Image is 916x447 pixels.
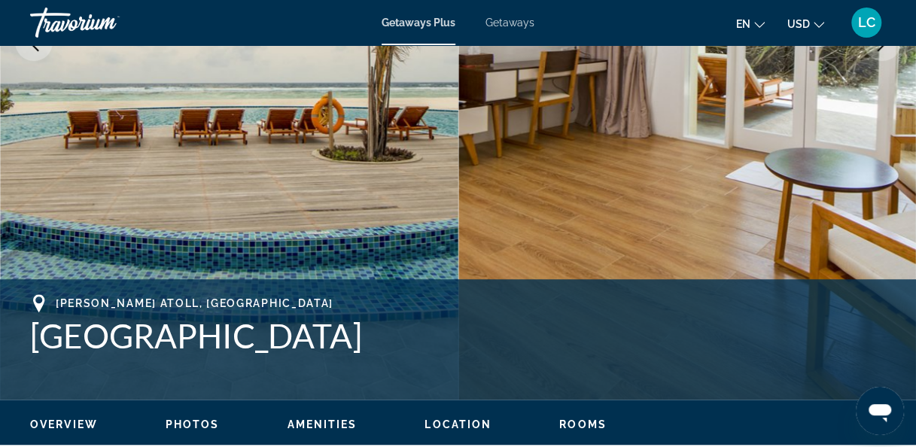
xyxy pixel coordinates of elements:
a: Getaways [485,17,534,29]
button: Overview [30,418,98,431]
span: USD [787,18,810,30]
span: [PERSON_NAME] Atoll, [GEOGRAPHIC_DATA] [56,297,333,309]
span: Amenities [287,418,357,430]
button: Location [425,418,491,431]
button: Change currency [787,13,824,35]
span: Overview [30,418,98,430]
button: Photos [166,418,220,431]
span: LC [858,15,875,30]
button: Amenities [287,418,357,431]
h1: [GEOGRAPHIC_DATA] [30,316,886,355]
button: Change language [736,13,765,35]
a: Getaways Plus [382,17,455,29]
button: Rooms [559,418,607,431]
span: Location [425,418,491,430]
a: Travorium [30,3,181,42]
iframe: Button to launch messaging window [856,387,904,435]
span: Photos [166,418,220,430]
span: Rooms [559,418,607,430]
span: en [736,18,750,30]
button: User Menu [847,7,886,38]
